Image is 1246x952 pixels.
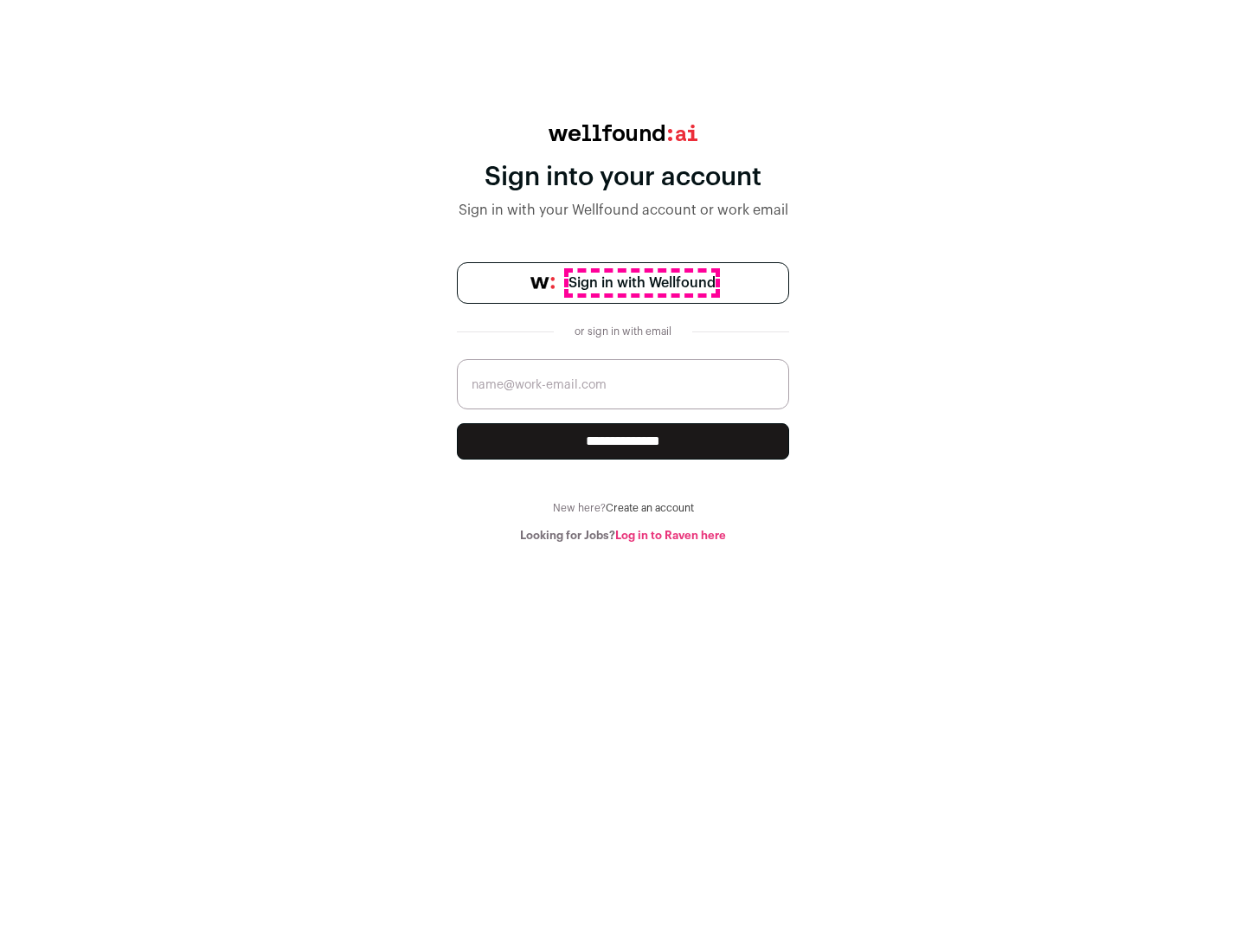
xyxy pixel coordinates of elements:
[457,529,789,543] div: Looking for Jobs?
[457,162,789,193] div: Sign into your account
[549,125,697,141] img: wellfound:ai
[568,273,716,293] span: Sign in with Wellfound
[457,200,789,221] div: Sign in with your Wellfound account or work email
[568,325,678,338] div: or sign in with email
[457,262,789,304] a: Sign in with Wellfound
[530,277,555,289] img: wellfound-symbol-flush-black-fb3c872781a75f747ccb3a119075da62bfe97bd399995f84a933054e44a575c4.png
[457,501,789,515] div: New here?
[606,503,694,513] a: Create an account
[615,530,726,541] a: Log in to Raven here
[457,359,789,409] input: name@work-email.com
